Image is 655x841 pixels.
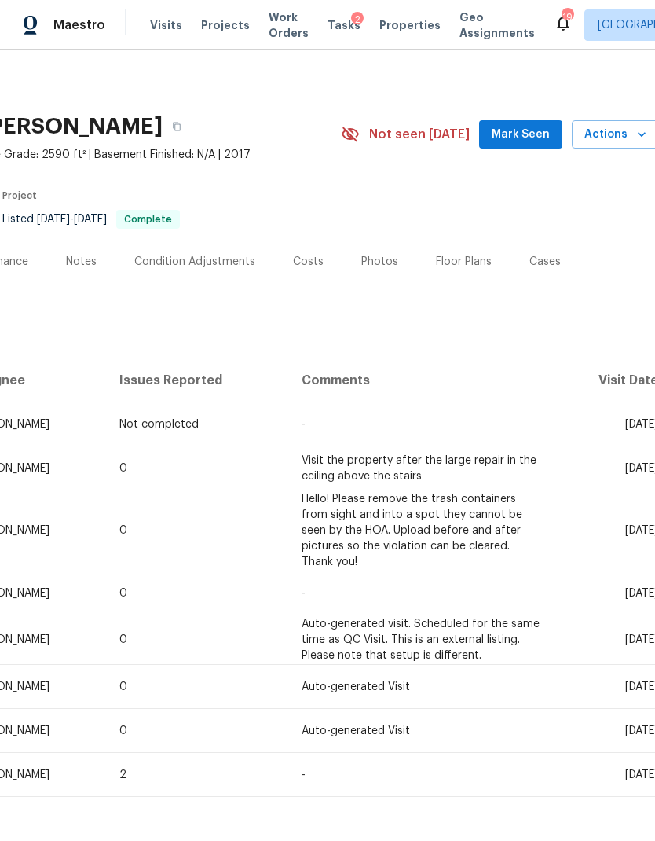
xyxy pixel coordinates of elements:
[37,214,70,225] span: [DATE]
[2,214,180,225] span: Listed
[107,358,288,402] th: Issues Reported
[369,127,470,142] span: Not seen [DATE]
[163,112,191,141] button: Copy Address
[479,120,562,149] button: Mark Seen
[37,214,107,225] span: -
[379,17,441,33] span: Properties
[302,419,306,430] span: -
[119,463,127,474] span: 0
[53,17,105,33] span: Maestro
[351,12,364,28] div: 2
[293,254,324,270] div: Costs
[459,9,535,41] span: Geo Assignments
[74,214,107,225] span: [DATE]
[289,358,555,402] th: Comments
[436,254,492,270] div: Floor Plans
[119,725,127,736] span: 0
[327,20,360,31] span: Tasks
[584,125,646,145] span: Actions
[150,17,182,33] span: Visits
[201,17,250,33] span: Projects
[361,254,398,270] div: Photos
[302,588,306,599] span: -
[119,634,127,645] span: 0
[119,769,126,780] span: 2
[302,455,536,482] span: Visit the property after the large repair in the ceiling above the stairs
[118,215,178,224] span: Complete
[119,419,199,430] span: Not completed
[302,769,306,780] span: -
[119,681,127,692] span: 0
[302,725,410,736] span: Auto-generated Visit
[302,619,540,661] span: Auto-generated visit. Scheduled for the same time as QC Visit. This is an external listing. Pleas...
[302,494,522,567] span: Hello! Please remove the trash containers from sight and into a spot they cannot be seen by the H...
[66,254,97,270] div: Notes
[302,681,410,692] span: Auto-generated Visit
[2,191,37,200] span: Project
[529,254,561,270] div: Cases
[119,525,127,536] span: 0
[119,588,127,599] span: 0
[269,9,309,41] span: Work Orders
[134,254,255,270] div: Condition Adjustments
[562,9,573,25] div: 19
[492,125,550,145] span: Mark Seen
